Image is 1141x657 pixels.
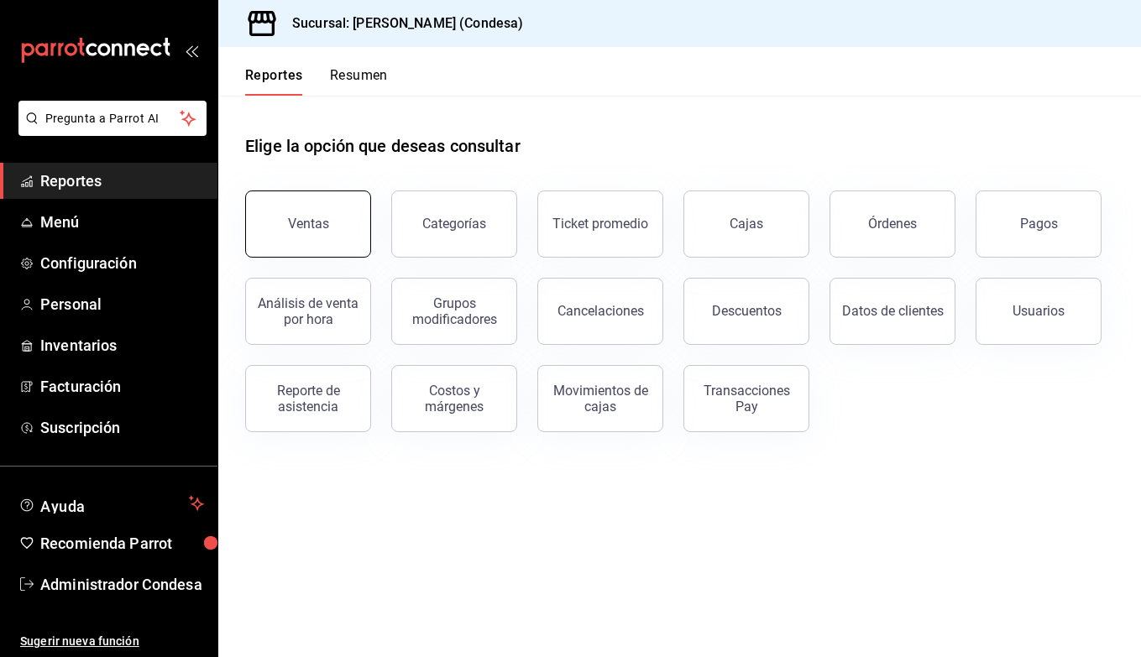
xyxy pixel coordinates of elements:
span: Sugerir nueva función [20,633,204,650]
button: Pregunta a Parrot AI [18,101,207,136]
div: Movimientos de cajas [548,383,652,415]
div: Usuarios [1013,303,1065,319]
a: Cajas [683,190,809,258]
span: Personal [40,293,204,315]
div: Ventas [288,216,329,232]
div: Reporte de asistencia [256,383,360,415]
button: Costos y márgenes [391,365,517,432]
h1: Elige la opción que deseas consultar [245,133,521,159]
button: Cancelaciones [537,278,663,345]
span: Recomienda Parrot [40,532,204,555]
span: Inventarios [40,334,204,357]
div: Categorías [422,216,486,232]
span: Configuración [40,252,204,274]
button: Datos de clientes [830,278,955,345]
span: Suscripción [40,416,204,439]
div: Transacciones Pay [694,383,798,415]
div: Análisis de venta por hora [256,295,360,327]
button: Descuentos [683,278,809,345]
button: Reporte de asistencia [245,365,371,432]
a: Pregunta a Parrot AI [12,122,207,139]
button: Movimientos de cajas [537,365,663,432]
div: Pagos [1020,216,1058,232]
div: Datos de clientes [842,303,944,319]
button: Pagos [976,190,1102,258]
button: Usuarios [976,278,1102,345]
span: Facturación [40,375,204,398]
div: Cancelaciones [557,303,644,319]
button: Reportes [245,67,303,96]
span: Ayuda [40,493,182,514]
button: Ticket promedio [537,190,663,258]
button: Resumen [330,67,388,96]
button: Categorías [391,190,517,258]
span: Pregunta a Parrot AI [45,110,181,128]
button: Grupos modificadores [391,278,517,345]
div: Cajas [730,214,764,234]
button: Análisis de venta por hora [245,278,371,345]
div: navigation tabs [245,67,388,96]
span: Administrador Condesa [40,573,204,596]
div: Órdenes [868,216,917,232]
div: Costos y márgenes [402,383,506,415]
span: Menú [40,211,204,233]
div: Descuentos [712,303,782,319]
button: Transacciones Pay [683,365,809,432]
span: Reportes [40,169,204,192]
button: Órdenes [830,190,955,258]
div: Grupos modificadores [402,295,506,327]
button: Ventas [245,190,371,258]
h3: Sucursal: [PERSON_NAME] (Condesa) [279,13,523,34]
div: Ticket promedio [552,216,648,232]
button: open_drawer_menu [185,44,198,57]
